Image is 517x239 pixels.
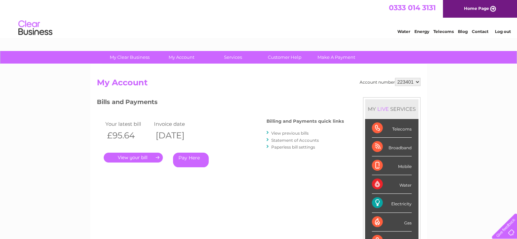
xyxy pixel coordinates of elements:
[205,51,261,64] a: Services
[257,51,313,64] a: Customer Help
[271,138,319,143] a: Statement of Accounts
[271,144,315,150] a: Paperless bill settings
[104,119,153,129] td: Your latest bill
[372,175,412,194] div: Water
[308,51,364,64] a: Make A Payment
[495,29,511,34] a: Log out
[372,194,412,212] div: Electricity
[360,78,420,86] div: Account number
[266,119,344,124] h4: Billing and Payments quick links
[152,119,201,129] td: Invoice date
[389,3,436,12] a: 0333 014 3131
[104,129,153,142] th: £95.64
[271,131,309,136] a: View previous bills
[372,119,412,138] div: Telecoms
[472,29,488,34] a: Contact
[365,99,418,119] div: MY SERVICES
[104,153,163,163] a: .
[97,97,344,109] h3: Bills and Payments
[173,153,209,167] a: Pay Here
[376,106,390,112] div: LIVE
[458,29,468,34] a: Blog
[372,156,412,175] div: Mobile
[372,138,412,156] div: Broadband
[102,51,158,64] a: My Clear Business
[97,78,420,91] h2: My Account
[18,18,53,38] img: logo.png
[414,29,429,34] a: Energy
[372,213,412,232] div: Gas
[397,29,410,34] a: Water
[433,29,454,34] a: Telecoms
[152,129,201,142] th: [DATE]
[98,4,419,33] div: Clear Business is a trading name of Verastar Limited (registered in [GEOGRAPHIC_DATA] No. 3667643...
[153,51,209,64] a: My Account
